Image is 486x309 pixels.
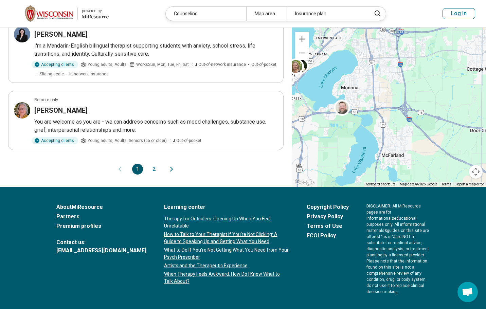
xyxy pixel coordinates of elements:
[34,106,88,115] h3: [PERSON_NAME]
[164,215,289,230] a: Therapy for Outsiders: Opening Up When You Feel Unrelatable
[295,32,309,46] button: Zoom in
[148,164,159,175] button: 2
[442,182,451,186] a: Terms (opens in new tab)
[366,204,390,208] span: DISCLAIMER
[164,262,289,269] a: Artists and the Therapeutic Experience
[307,232,349,240] a: FCOI Policy
[56,222,146,230] a: Premium profiles
[176,138,201,144] span: Out-of-pocket
[365,182,396,187] button: Keyboard shortcuts
[69,71,109,77] span: In-network insurance
[251,61,276,68] span: Out-of-pocket
[56,238,146,247] span: Contact us:
[307,222,349,230] a: Terms of Use
[88,61,127,68] span: Young adults, Adults
[164,231,289,245] a: How to Talk to Your Therapist if You’re Not Clicking: A Guide to Speaking Up and Getting What You...
[457,282,478,302] div: Open chat
[246,7,287,21] div: Map area
[56,247,146,255] a: [EMAIL_ADDRESS][DOMAIN_NAME]
[469,165,483,179] button: Map camera controls
[287,7,367,21] div: Insurance plan
[34,97,58,103] p: Remote only
[32,137,78,144] div: Accepting clients
[307,213,349,221] a: Privacy Policy
[34,118,278,134] p: You are welcome as you are - we can address concerns such as mood challenges, substance use, grie...
[198,61,246,68] span: Out-of-network insurance
[293,178,316,187] a: Open this area in Google Maps (opens a new window)
[56,203,146,211] a: AboutMiResource
[307,203,349,211] a: Copyright Policy
[136,61,189,68] span: Works Sun, Mon, Tue, Fri, Sat
[82,8,109,14] div: powered by
[56,213,146,221] a: Partners
[366,203,430,295] p: : All MiResource pages are for informational & educational purposes only. All informational mater...
[32,61,78,68] div: Accepting clients
[40,71,64,77] span: Sliding scale
[443,8,475,19] button: Log In
[34,30,88,39] h3: [PERSON_NAME]
[88,138,167,144] span: Young adults, Adults, Seniors (65 or older)
[295,46,309,60] button: Zoom out
[116,164,124,175] button: Previous page
[34,42,278,58] p: I'm a Mandarin-English bilingual therapist supporting students with anxiety, school stress, life ...
[455,182,484,186] a: Report a map error
[164,247,289,261] a: What to Do If You’re Not Getting What You Need from Your Psych Prescriber
[132,164,143,175] button: 1
[400,182,437,186] span: Map data ©2025 Google
[293,178,316,187] img: Google
[25,5,73,22] img: University of Wisconsin-Madison
[167,164,176,175] button: Next page
[166,7,246,21] div: Counseling
[164,203,289,211] a: Learning center
[11,5,109,22] a: University of Wisconsin-Madisonpowered by
[164,271,289,285] a: When Therapy Feels Awkward: How Do I Know What to Talk About?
